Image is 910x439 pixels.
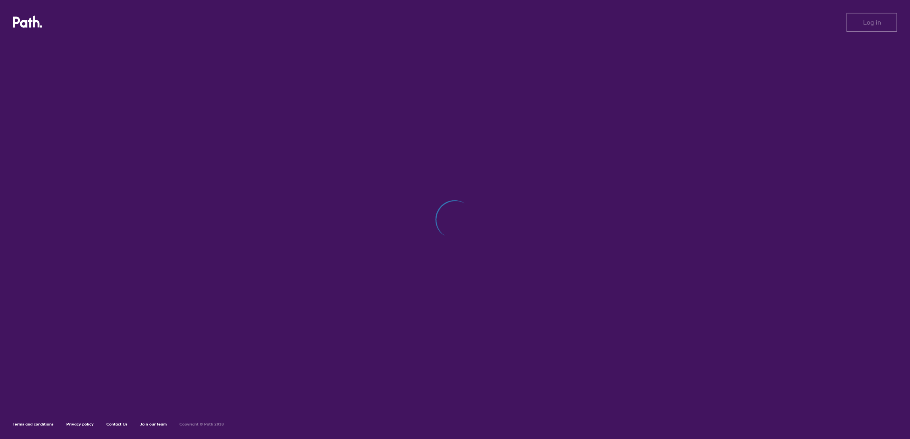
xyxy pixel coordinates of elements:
a: Privacy policy [66,422,94,427]
button: Log in [846,13,897,32]
a: Terms and conditions [13,422,54,427]
h6: Copyright © Path 2018 [179,422,224,427]
a: Contact Us [106,422,127,427]
a: Join our team [140,422,167,427]
span: Log in [863,19,881,26]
